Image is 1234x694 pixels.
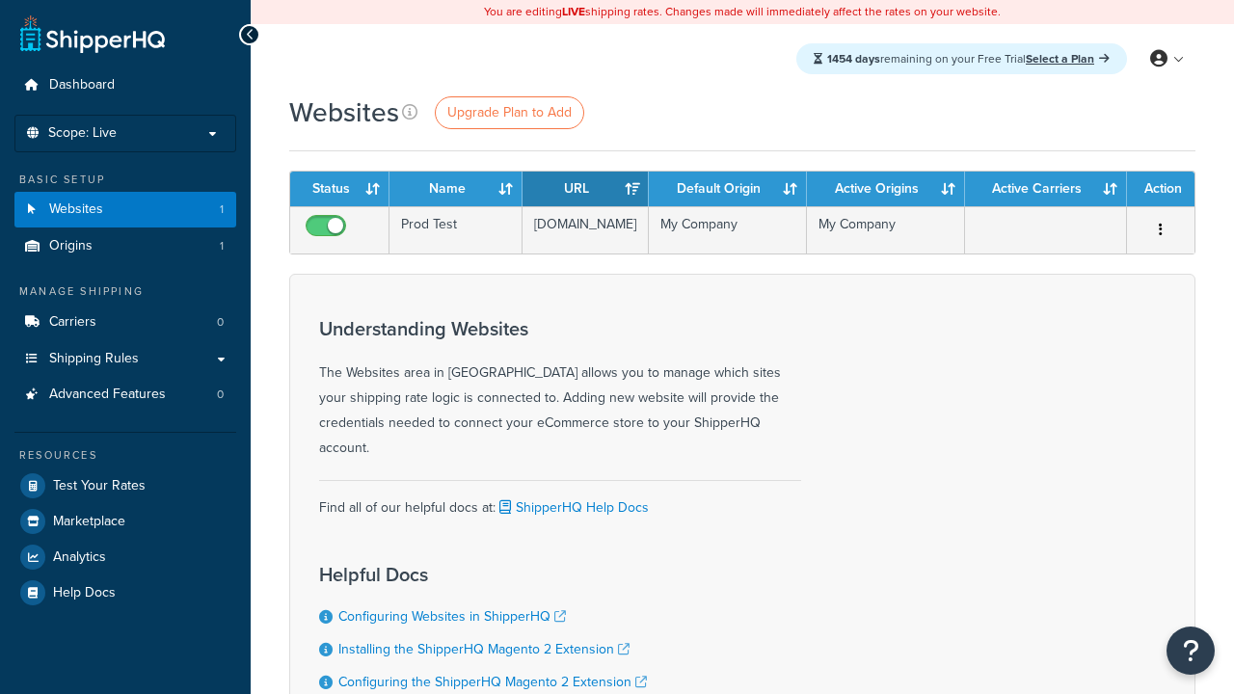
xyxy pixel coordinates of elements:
[807,206,965,254] td: My Company
[14,377,236,413] a: Advanced Features 0
[435,96,584,129] a: Upgrade Plan to Add
[389,206,523,254] td: Prod Test
[49,314,96,331] span: Carriers
[14,377,236,413] li: Advanced Features
[48,125,117,142] span: Scope: Live
[217,387,224,403] span: 0
[49,387,166,403] span: Advanced Features
[290,172,389,206] th: Status: activate to sort column ascending
[1127,172,1194,206] th: Action
[14,283,236,300] div: Manage Shipping
[220,238,224,254] span: 1
[965,172,1127,206] th: Active Carriers: activate to sort column ascending
[14,228,236,264] a: Origins 1
[14,228,236,264] li: Origins
[49,201,103,218] span: Websites
[319,564,666,585] h3: Helpful Docs
[217,314,224,331] span: 0
[14,305,236,340] li: Carriers
[14,67,236,103] a: Dashboard
[523,172,649,206] th: URL: activate to sort column ascending
[496,497,649,518] a: ShipperHQ Help Docs
[220,201,224,218] span: 1
[20,14,165,53] a: ShipperHQ Home
[523,206,649,254] td: [DOMAIN_NAME]
[447,102,572,122] span: Upgrade Plan to Add
[338,672,647,692] a: Configuring the ShipperHQ Magento 2 Extension
[14,504,236,539] a: Marketplace
[319,318,801,461] div: The Websites area in [GEOGRAPHIC_DATA] allows you to manage which sites your shipping rate logic ...
[319,480,801,520] div: Find all of our helpful docs at:
[14,468,236,503] a: Test Your Rates
[14,192,236,227] a: Websites 1
[562,3,585,20] b: LIVE
[53,478,146,494] span: Test Your Rates
[53,549,106,566] span: Analytics
[53,585,116,601] span: Help Docs
[49,238,93,254] span: Origins
[14,192,236,227] li: Websites
[807,172,965,206] th: Active Origins: activate to sort column ascending
[649,206,807,254] td: My Company
[14,341,236,377] a: Shipping Rules
[289,93,399,131] h1: Websites
[338,639,630,659] a: Installing the ShipperHQ Magento 2 Extension
[49,77,115,93] span: Dashboard
[14,172,236,188] div: Basic Setup
[319,318,801,339] h3: Understanding Websites
[649,172,807,206] th: Default Origin: activate to sort column ascending
[14,540,236,574] a: Analytics
[49,351,139,367] span: Shipping Rules
[14,447,236,464] div: Resources
[1167,627,1215,675] button: Open Resource Center
[53,514,125,530] span: Marketplace
[796,43,1127,74] div: remaining on your Free Trial
[14,305,236,340] a: Carriers 0
[827,50,880,67] strong: 1454 days
[1026,50,1110,67] a: Select a Plan
[338,606,566,627] a: Configuring Websites in ShipperHQ
[389,172,523,206] th: Name: activate to sort column ascending
[14,575,236,610] a: Help Docs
